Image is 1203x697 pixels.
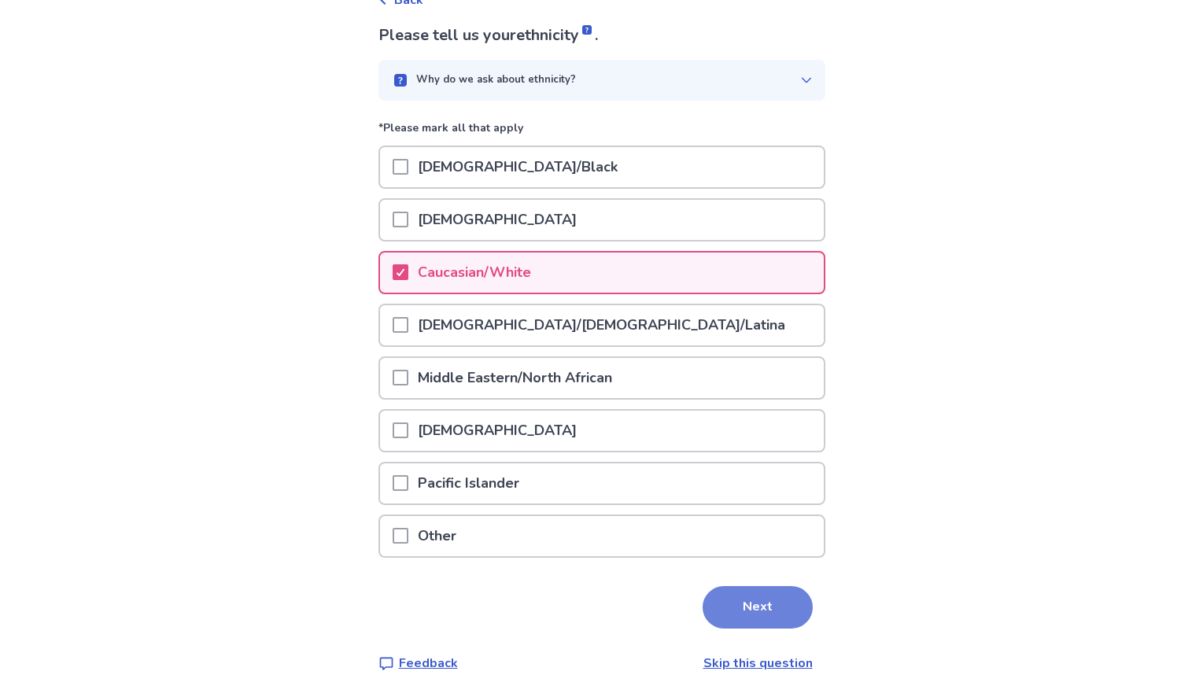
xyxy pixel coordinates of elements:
[408,200,586,240] p: [DEMOGRAPHIC_DATA]
[416,72,576,88] p: Why do we ask about ethnicity?
[703,586,813,629] button: Next
[516,24,595,46] span: ethnicity
[408,305,795,345] p: [DEMOGRAPHIC_DATA]/[DEMOGRAPHIC_DATA]/Latina
[408,147,627,187] p: [DEMOGRAPHIC_DATA]/Black
[408,516,466,556] p: Other
[408,411,586,451] p: [DEMOGRAPHIC_DATA]
[378,24,825,47] p: Please tell us your .
[399,654,458,673] p: Feedback
[408,358,622,398] p: Middle Eastern/North African
[378,120,825,146] p: *Please mark all that apply
[378,654,458,673] a: Feedback
[703,655,813,672] a: Skip this question
[408,253,541,293] p: Caucasian/White
[408,463,529,503] p: Pacific Islander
